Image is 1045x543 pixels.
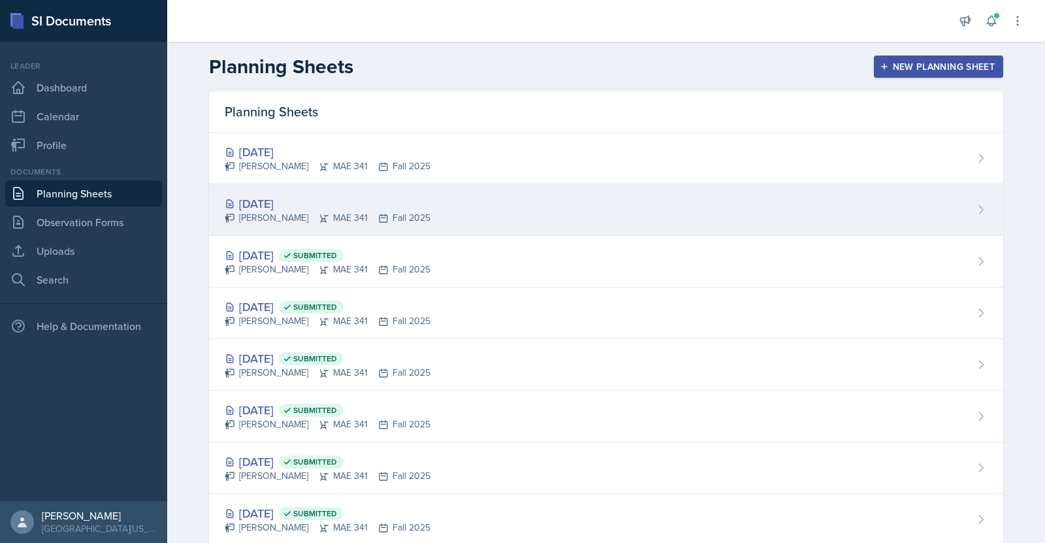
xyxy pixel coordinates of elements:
[874,56,1003,78] button: New Planning Sheet
[42,509,157,522] div: [PERSON_NAME]
[225,195,430,212] div: [DATE]
[209,391,1003,442] a: [DATE] Submitted [PERSON_NAME]MAE 341Fall 2025
[5,313,162,339] div: Help & Documentation
[5,103,162,129] a: Calendar
[225,143,430,161] div: [DATE]
[209,442,1003,494] a: [DATE] Submitted [PERSON_NAME]MAE 341Fall 2025
[209,55,353,78] h2: Planning Sheets
[225,401,430,419] div: [DATE]
[225,350,430,367] div: [DATE]
[225,521,430,535] div: [PERSON_NAME] MAE 341 Fall 2025
[293,457,337,467] span: Submitted
[225,314,430,328] div: [PERSON_NAME] MAE 341 Fall 2025
[209,91,1003,133] div: Planning Sheets
[209,133,1003,184] a: [DATE] [PERSON_NAME]MAE 341Fall 2025
[42,522,157,535] div: [GEOGRAPHIC_DATA][US_STATE] in [GEOGRAPHIC_DATA]
[5,267,162,293] a: Search
[225,469,430,483] div: [PERSON_NAME] MAE 341 Fall 2025
[293,354,337,364] span: Submitted
[293,302,337,312] span: Submitted
[293,405,337,416] span: Submitted
[293,250,337,261] span: Submitted
[5,166,162,178] div: Documents
[5,60,162,72] div: Leader
[225,159,430,173] div: [PERSON_NAME] MAE 341 Fall 2025
[5,180,162,206] a: Planning Sheets
[5,74,162,101] a: Dashboard
[225,211,430,225] div: [PERSON_NAME] MAE 341 Fall 2025
[5,238,162,264] a: Uploads
[209,184,1003,236] a: [DATE] [PERSON_NAME]MAE 341Fall 2025
[225,453,430,470] div: [DATE]
[209,339,1003,391] a: [DATE] Submitted [PERSON_NAME]MAE 341Fall 2025
[225,418,430,431] div: [PERSON_NAME] MAE 341 Fall 2025
[225,366,430,380] div: [PERSON_NAME] MAE 341 Fall 2025
[293,508,337,519] span: Submitted
[225,298,430,316] div: [DATE]
[225,246,430,264] div: [DATE]
[5,209,162,235] a: Observation Forms
[882,61,995,72] div: New Planning Sheet
[209,288,1003,339] a: [DATE] Submitted [PERSON_NAME]MAE 341Fall 2025
[5,132,162,158] a: Profile
[209,236,1003,288] a: [DATE] Submitted [PERSON_NAME]MAE 341Fall 2025
[225,504,430,522] div: [DATE]
[225,263,430,276] div: [PERSON_NAME] MAE 341 Fall 2025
